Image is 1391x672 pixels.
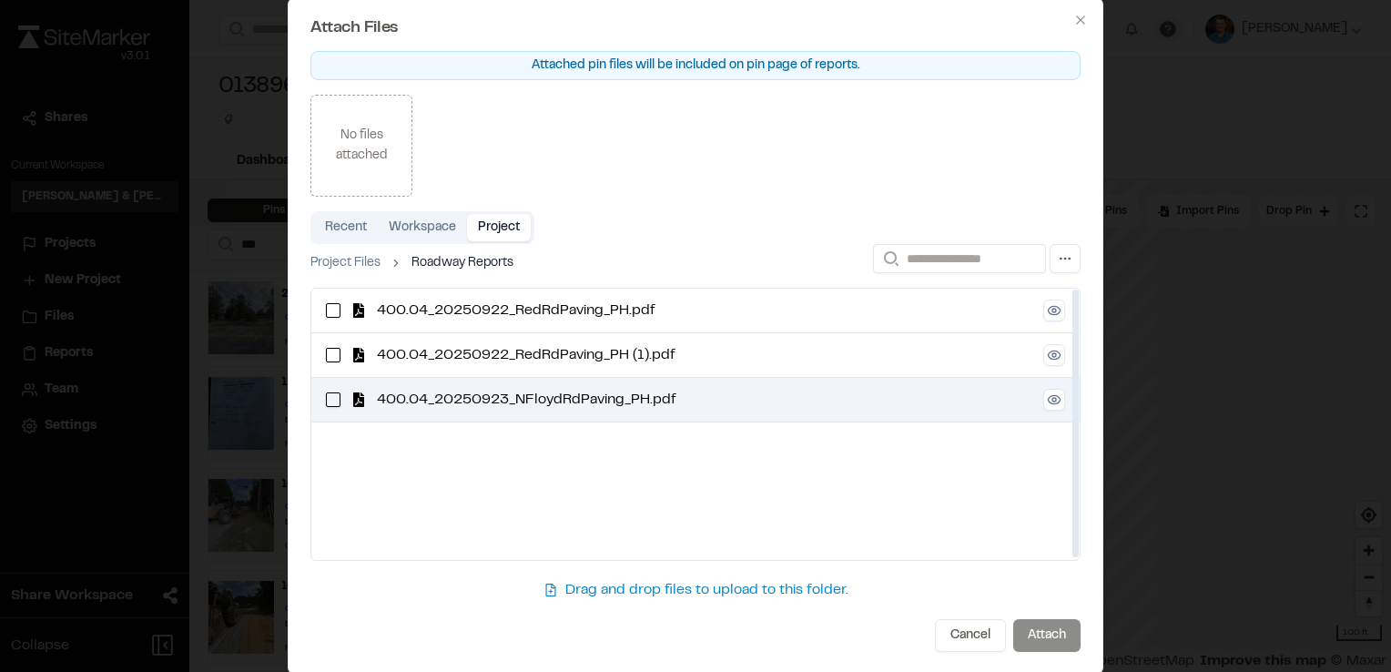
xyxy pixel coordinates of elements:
[377,344,1032,366] span: 400.04_20250922_RedRdPaving_PH (1).pdf
[377,300,1032,321] span: 400.04_20250922_RedRdPaving_PH.pdf
[378,214,467,241] button: Workspace
[377,389,1032,411] span: 400.04_20250923_NFloydRdPaving_PH.pdf
[310,51,1081,80] p: Attached pin files will be included on pin page of reports.
[311,126,411,166] p: No files attached
[873,244,906,273] button: Search
[411,253,513,273] span: Roadway Reports
[314,214,378,241] button: Recent
[310,253,381,273] a: Project Files
[467,214,531,241] button: Project
[935,619,1006,652] button: Cancel
[565,579,848,601] p: Drag and drop files to upload to this folder.
[311,289,1080,562] div: 400.04_20250922_RedRdPaving_PH.pdf400.04_20250922_RedRdPaving_PH (1).pdf400.04_20250923_NFloydRdP...
[310,20,1081,36] h2: Attach Files
[310,253,513,273] nav: breadcrumb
